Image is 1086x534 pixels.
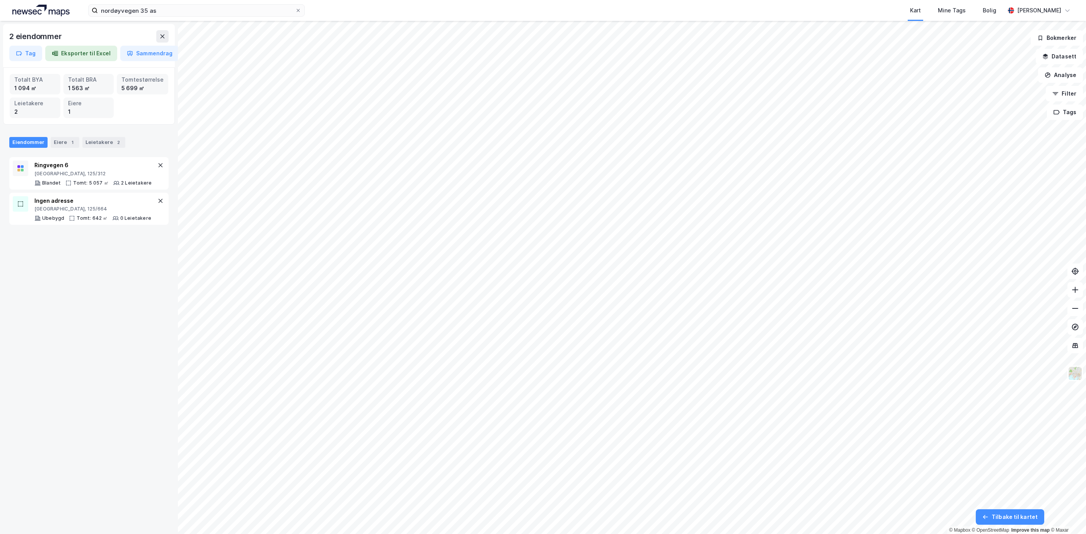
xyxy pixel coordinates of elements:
button: Tags [1047,104,1083,120]
div: [GEOGRAPHIC_DATA], 125/664 [34,206,151,212]
div: Eiere [68,99,109,108]
button: Bokmerker [1031,30,1083,46]
img: logo.a4113a55bc3d86da70a041830d287a7e.svg [12,5,70,16]
button: Eksporter til Excel [45,46,117,61]
div: [GEOGRAPHIC_DATA], 125/312 [34,171,152,177]
div: 2 [14,108,56,116]
div: 1 563 ㎡ [68,84,109,92]
div: Ingen adresse [34,196,151,205]
div: [PERSON_NAME] [1017,6,1061,15]
div: Tomt: 5 057 ㎡ [73,180,109,186]
div: Eiendommer [9,137,48,148]
div: Ringvegen 6 [34,161,152,170]
input: Søk på adresse, matrikkel, gårdeiere, leietakere eller personer [98,5,295,16]
div: 1 094 ㎡ [14,84,56,92]
div: Eiere [51,137,79,148]
button: Tilbake til kartet [976,509,1044,525]
button: Filter [1046,86,1083,101]
div: Totalt BYA [14,75,56,84]
a: Mapbox [949,527,970,533]
div: Ubebygd [42,215,64,221]
div: Tomtestørrelse [121,75,164,84]
div: 2 Leietakere [121,180,152,186]
div: 1 [68,139,76,146]
button: Sammendrag [120,46,179,61]
img: Z [1068,366,1083,381]
div: 2 [114,139,122,146]
div: Kontrollprogram for chat [1047,497,1086,534]
div: 5 699 ㎡ [121,84,164,92]
div: 1 [68,108,109,116]
button: Datasett [1036,49,1083,64]
div: Kart [910,6,921,15]
div: 2 eiendommer [9,30,63,43]
div: 0 Leietakere [120,215,151,221]
a: OpenStreetMap [972,527,1009,533]
div: Leietakere [82,137,125,148]
button: Analyse [1038,67,1083,83]
div: Blandet [42,180,61,186]
iframe: Chat Widget [1047,497,1086,534]
div: Bolig [983,6,996,15]
a: Improve this map [1011,527,1050,533]
button: Tag [9,46,42,61]
div: Mine Tags [938,6,966,15]
div: Totalt BRA [68,75,109,84]
div: Tomt: 642 ㎡ [77,215,108,221]
div: Leietakere [14,99,56,108]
